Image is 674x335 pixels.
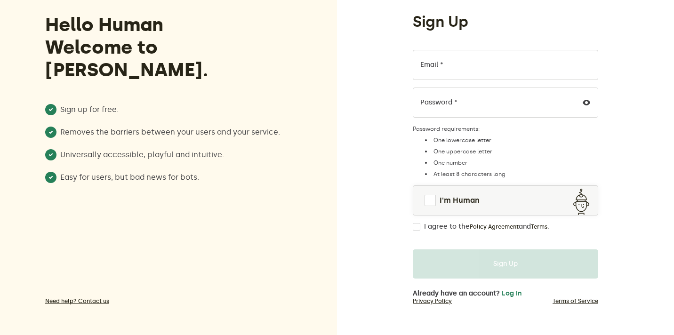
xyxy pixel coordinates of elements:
a: Terms of Service [553,297,598,305]
label: Password * [420,99,457,106]
label: Email * [420,61,443,69]
li: Removes the barriers between your users and your service. [45,127,287,138]
li: Easy for users, but bad news for bots. [45,172,287,183]
li: Sign up for free. [45,104,287,115]
a: Policy Agreement [470,223,519,231]
label: I agree to the and . [424,223,549,231]
input: Email * [413,50,598,80]
li: One lowercase letter [422,136,598,144]
label: Password requirements: [413,125,598,133]
a: Terms [531,223,547,231]
span: Already have an account? [413,290,500,297]
button: Log in [502,290,522,297]
a: Need help? Contact us [45,297,287,305]
li: At least 8 characters long [422,170,598,178]
li: One uppercase letter [422,148,598,155]
span: I'm Human [440,195,480,206]
h1: Sign Up [413,12,468,31]
a: Privacy Policy [413,297,452,305]
li: Universally accessible, playful and intuitive. [45,149,287,160]
li: One number [422,159,598,167]
button: Sign Up [413,249,598,279]
h3: Hello Human Welcome to [PERSON_NAME]. [45,14,287,81]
